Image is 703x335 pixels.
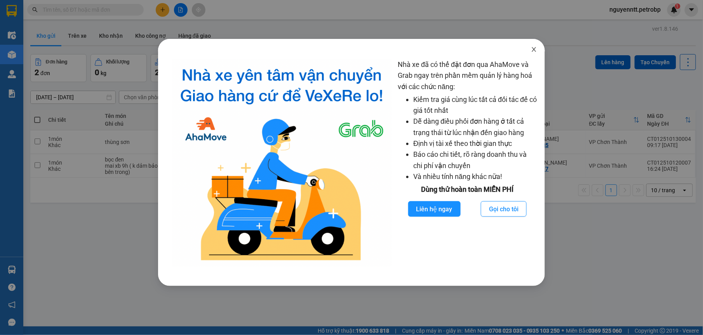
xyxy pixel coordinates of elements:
button: Gọi cho tôi [481,201,527,217]
li: Và nhiều tính năng khác nữa! [413,171,537,182]
div: Nhà xe đã có thể đặt đơn qua AhaMove và Grab ngay trên phần mềm quản lý hàng hoá với các chức năng: [398,59,537,267]
button: Close [523,39,545,61]
li: Kiểm tra giá cùng lúc tất cả đối tác để có giá tốt nhất [413,94,537,116]
img: logo [172,59,392,267]
span: Gọi cho tôi [489,204,519,214]
div: Dùng thử hoàn toàn MIỄN PHÍ [398,184,537,195]
li: Báo cáo chi tiết, rõ ràng doanh thu và chi phí vận chuyển [413,149,537,171]
span: Liên hệ ngay [416,204,452,214]
li: Định vị tài xế theo thời gian thực [413,138,537,149]
span: close [531,46,537,53]
button: Liên hệ ngay [408,201,461,217]
li: Dễ dàng điều phối đơn hàng ở tất cả trạng thái từ lúc nhận đến giao hàng [413,116,537,138]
